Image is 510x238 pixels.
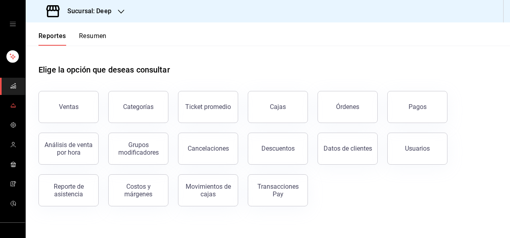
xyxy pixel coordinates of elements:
[44,141,93,156] div: Análisis de venta por hora
[38,32,107,46] div: navigation tabs
[108,91,168,123] button: Categorías
[248,174,308,206] button: Transacciones Pay
[108,174,168,206] button: Costos y márgenes
[38,133,99,165] button: Análisis de venta por hora
[59,103,79,111] div: Ventas
[108,133,168,165] button: Grupos modificadores
[409,103,427,111] div: Pagos
[270,103,286,111] div: Cajas
[318,133,378,165] button: Datos de clientes
[387,133,447,165] button: Usuarios
[261,145,295,152] div: Descuentos
[61,6,111,16] h3: Sucursal: Deep
[113,183,163,198] div: Costos y márgenes
[387,91,447,123] button: Pagos
[253,183,303,198] div: Transacciones Pay
[10,21,16,27] button: open drawer
[183,183,233,198] div: Movimientos de cajas
[38,91,99,123] button: Ventas
[44,183,93,198] div: Reporte de asistencia
[318,91,378,123] button: Órdenes
[178,174,238,206] button: Movimientos de cajas
[405,145,430,152] div: Usuarios
[113,141,163,156] div: Grupos modificadores
[336,103,359,111] div: Órdenes
[178,133,238,165] button: Cancelaciones
[188,145,229,152] div: Cancelaciones
[248,133,308,165] button: Descuentos
[38,32,66,46] button: Reportes
[79,32,107,46] button: Resumen
[185,103,231,111] div: Ticket promedio
[324,145,372,152] div: Datos de clientes
[123,103,154,111] div: Categorías
[178,91,238,123] button: Ticket promedio
[248,91,308,123] button: Cajas
[38,64,170,76] h1: Elige la opción que deseas consultar
[38,174,99,206] button: Reporte de asistencia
